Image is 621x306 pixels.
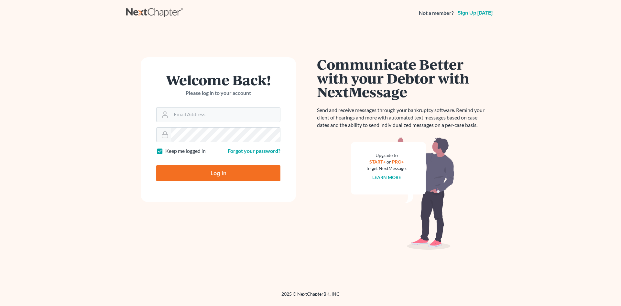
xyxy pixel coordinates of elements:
a: Forgot your password? [228,148,280,154]
span: or [387,159,391,164]
a: PRO+ [392,159,404,164]
img: nextmessage_bg-59042aed3d76b12b5cd301f8e5b87938c9018125f34e5fa2b7a6b67550977c72.svg [351,137,454,250]
p: Please log in to your account [156,89,280,97]
h1: Welcome Back! [156,73,280,87]
a: Sign up [DATE]! [456,10,495,16]
input: Log In [156,165,280,181]
input: Email Address [171,108,280,122]
h1: Communicate Better with your Debtor with NextMessage [317,57,488,99]
strong: Not a member? [419,9,454,17]
a: START+ [369,159,386,164]
a: Learn more [372,175,401,180]
div: to get NextMessage. [366,165,407,172]
p: Send and receive messages through your bankruptcy software. Remind your client of hearings and mo... [317,107,488,129]
label: Keep me logged in [165,147,206,155]
div: 2025 © NextChapterBK, INC [126,291,495,302]
div: Upgrade to [366,152,407,159]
